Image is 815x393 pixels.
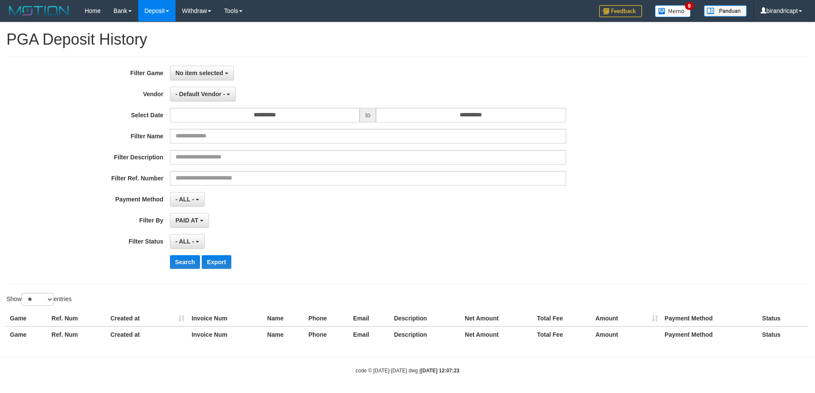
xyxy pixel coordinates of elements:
th: Description [391,311,461,326]
th: Game [6,311,48,326]
th: Ref. Num [48,326,107,342]
button: - ALL - [170,234,205,249]
th: Description [391,326,461,342]
th: Amount [592,311,661,326]
button: PAID AT [170,213,209,228]
th: Status [759,326,809,342]
span: - ALL - [176,196,194,203]
th: Total Fee [533,326,592,342]
small: code © [DATE]-[DATE] dwg | [356,368,460,374]
th: Total Fee [533,311,592,326]
span: PAID AT [176,217,198,224]
th: Status [759,311,809,326]
span: 9 [685,2,694,10]
button: No item selected [170,66,234,80]
button: - Default Vendor - [170,87,236,101]
th: Invoice Num [188,326,264,342]
th: Game [6,326,48,342]
span: to [360,108,376,122]
h1: PGA Deposit History [6,31,809,48]
label: Show entries [6,293,72,306]
span: - Default Vendor - [176,91,225,97]
th: Payment Method [661,311,759,326]
img: Button%20Memo.svg [655,5,691,17]
span: - ALL - [176,238,194,245]
th: Amount [592,326,661,342]
span: No item selected [176,70,223,76]
th: Invoice Num [188,311,264,326]
th: Phone [305,311,350,326]
img: Feedback.jpg [599,5,642,17]
th: Net Amount [461,326,533,342]
th: Phone [305,326,350,342]
th: Ref. Num [48,311,107,326]
th: Net Amount [461,311,533,326]
strong: [DATE] 12:07:23 [421,368,459,374]
select: Showentries [21,293,54,306]
th: Name [264,326,305,342]
th: Payment Method [661,326,759,342]
th: Email [350,311,391,326]
img: MOTION_logo.png [6,4,72,17]
th: Created at [107,326,188,342]
button: - ALL - [170,192,205,207]
button: Search [170,255,200,269]
button: Export [202,255,231,269]
th: Created at [107,311,188,326]
img: panduan.png [704,5,747,17]
th: Name [264,311,305,326]
th: Email [350,326,391,342]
